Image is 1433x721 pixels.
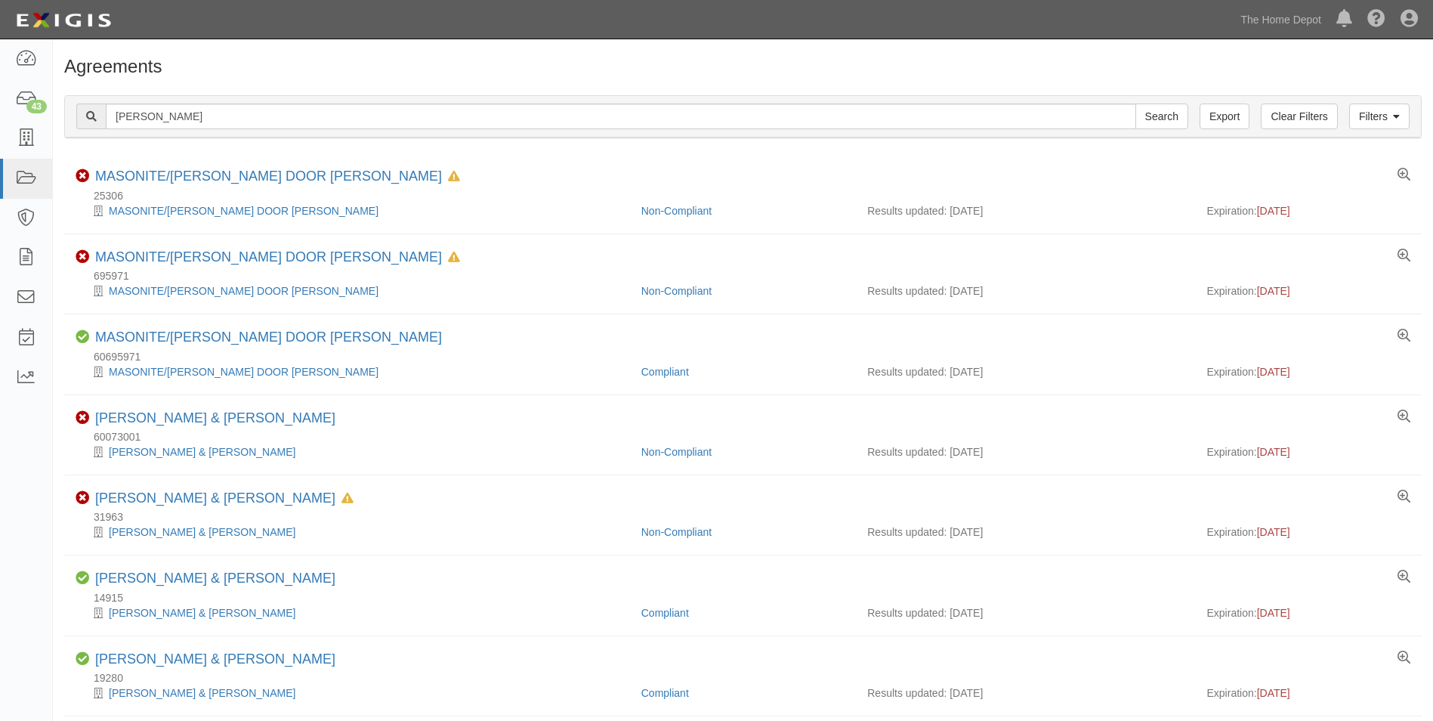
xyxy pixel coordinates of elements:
[95,249,442,265] a: MASONITE/[PERSON_NAME] DOOR [PERSON_NAME]
[64,57,1422,76] h1: Agreements
[95,651,335,667] a: [PERSON_NAME] & [PERSON_NAME]
[1135,104,1188,129] input: Search
[641,607,689,619] a: Compliant
[76,250,89,264] i: Non-Compliant
[448,252,460,263] i: In Default since 04/22/2024
[1257,607,1290,619] span: [DATE]
[867,605,1184,620] div: Results updated: [DATE]
[1206,525,1410,540] div: Expiration:
[76,203,630,218] div: MASONITE/STANLEY DOOR SY
[1206,364,1410,379] div: Expiration:
[1397,169,1410,182] a: View results summary
[641,687,689,699] a: Compliant
[448,172,460,182] i: In Default since 04/22/2024
[1206,685,1410,701] div: Expiration:
[76,188,1422,203] div: 25306
[76,652,89,666] i: Compliant
[76,444,630,460] div: STANLEY BLACK & DECKER
[1261,104,1337,129] a: Clear Filters
[76,429,1422,444] div: 60073001
[1206,444,1410,460] div: Expiration:
[867,364,1184,379] div: Results updated: [DATE]
[641,366,689,378] a: Compliant
[76,349,1422,364] div: 60695971
[1397,651,1410,665] a: View results summary
[1397,249,1410,263] a: View results summary
[1397,490,1410,504] a: View results summary
[109,687,295,699] a: [PERSON_NAME] & [PERSON_NAME]
[1206,203,1410,218] div: Expiration:
[1257,446,1290,458] span: [DATE]
[95,651,335,668] div: STANLEY BLACK & DECKER
[1257,366,1290,378] span: [DATE]
[95,330,442,346] div: MASONITE/STANLEY DOOR SY
[106,104,1136,129] input: Search
[867,525,1184,540] div: Results updated: [DATE]
[1397,330,1410,343] a: View results summary
[1200,104,1249,129] a: Export
[95,169,442,184] a: MASONITE/[PERSON_NAME] DOOR [PERSON_NAME]
[26,100,47,113] div: 43
[76,685,630,701] div: STANLEY BLACK & DECKER
[1349,104,1410,129] a: Filters
[109,446,295,458] a: [PERSON_NAME] & [PERSON_NAME]
[1367,11,1385,29] i: Help Center - Complianz
[76,411,89,425] i: Non-Compliant
[867,203,1184,218] div: Results updated: [DATE]
[109,607,295,619] a: [PERSON_NAME] & [PERSON_NAME]
[95,571,335,587] div: STANLEY BLACK & DECKER
[341,494,354,504] i: In Default since 04/22/2024
[1257,285,1290,297] span: [DATE]
[109,205,378,217] a: MASONITE/[PERSON_NAME] DOOR [PERSON_NAME]
[95,490,354,507] div: STANLEY BLACK & DECKER
[76,571,89,585] i: Compliant
[1233,5,1329,35] a: The Home Depot
[95,410,335,427] div: STANLEY BLACK & DECKER
[109,285,378,297] a: MASONITE/[PERSON_NAME] DOOR [PERSON_NAME]
[1206,283,1410,299] div: Expiration:
[95,490,335,506] a: [PERSON_NAME] & [PERSON_NAME]
[76,169,89,183] i: Non-Compliant
[11,7,116,34] img: logo-5460c22ac91f19d4615b14bd174203de0afe785f0fc80cf4dbbc73dc1793850b.png
[1397,571,1410,584] a: View results summary
[95,410,335,425] a: [PERSON_NAME] & [PERSON_NAME]
[641,446,712,458] a: Non-Compliant
[95,249,460,266] div: MASONITE/STANLEY DOOR SY
[867,283,1184,299] div: Results updated: [DATE]
[867,444,1184,460] div: Results updated: [DATE]
[641,526,712,538] a: Non-Compliant
[76,670,1422,685] div: 19280
[95,169,460,185] div: MASONITE/STANLEY DOOR SY
[95,330,442,345] a: MASONITE/[PERSON_NAME] DOOR [PERSON_NAME]
[76,364,630,379] div: MASONITE/STANLEY DOOR SY
[641,285,712,297] a: Non-Compliant
[76,330,89,344] i: Compliant
[76,605,630,620] div: STANLEY BLACK & DECKER
[76,491,89,505] i: Non-Compliant
[1206,605,1410,620] div: Expiration:
[109,526,295,538] a: [PERSON_NAME] & [PERSON_NAME]
[1397,410,1410,424] a: View results summary
[1257,205,1290,217] span: [DATE]
[76,509,1422,525] div: 31963
[76,590,1422,605] div: 14915
[76,283,630,299] div: MASONITE/STANLEY DOOR SY
[1257,526,1290,538] span: [DATE]
[867,685,1184,701] div: Results updated: [DATE]
[109,366,378,378] a: MASONITE/[PERSON_NAME] DOOR [PERSON_NAME]
[1257,687,1290,699] span: [DATE]
[76,525,630,540] div: STANLEY BLACK & DECKER
[76,268,1422,283] div: 695971
[95,571,335,586] a: [PERSON_NAME] & [PERSON_NAME]
[641,205,712,217] a: Non-Compliant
